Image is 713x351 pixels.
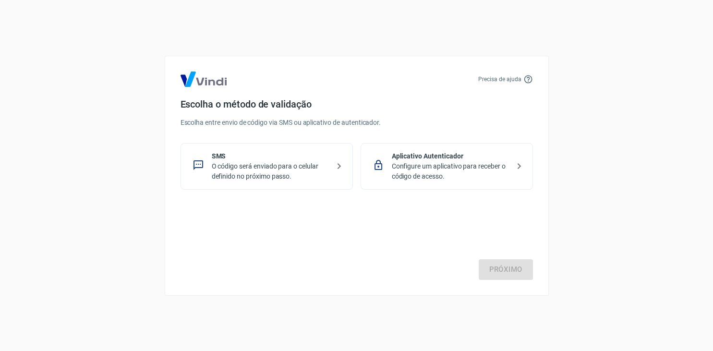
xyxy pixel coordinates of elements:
img: Logo Vind [181,72,227,87]
p: Escolha entre envio de código via SMS ou aplicativo de autenticador. [181,118,533,128]
p: Precisa de ajuda [478,75,521,84]
p: Aplicativo Autenticador [392,151,509,161]
p: O código será enviado para o celular definido no próximo passo. [212,161,329,182]
div: SMSO código será enviado para o celular definido no próximo passo. [181,143,353,190]
h4: Escolha o método de validação [181,98,533,110]
div: Aplicativo AutenticadorConfigure um aplicativo para receber o código de acesso. [361,143,533,190]
p: SMS [212,151,329,161]
p: Configure um aplicativo para receber o código de acesso. [392,161,509,182]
